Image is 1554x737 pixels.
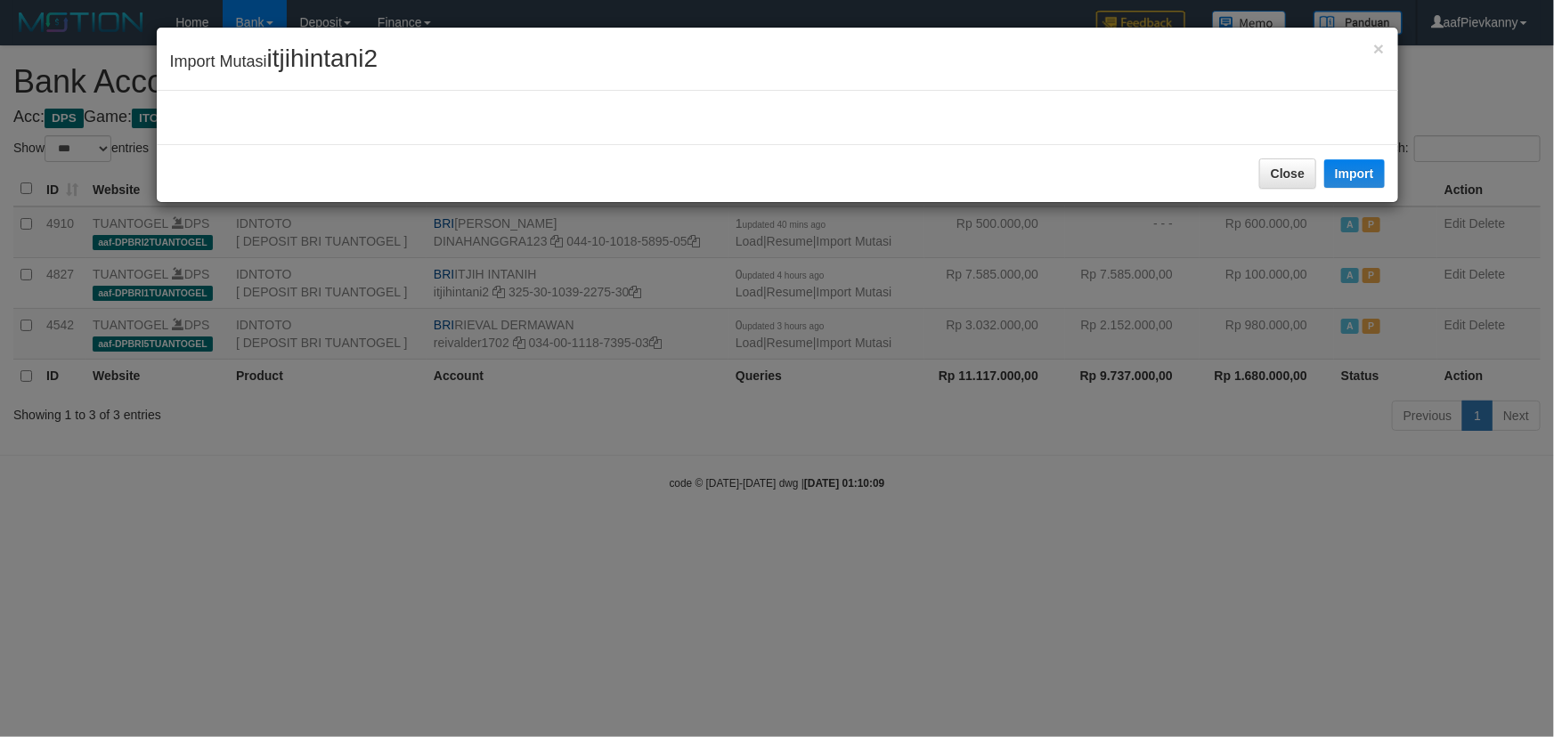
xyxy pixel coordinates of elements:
[267,45,378,72] span: itjihintani2
[1259,158,1316,189] button: Close
[1373,39,1384,58] button: Close
[1373,38,1384,59] span: ×
[1324,159,1385,188] button: Import
[170,53,378,70] span: Import Mutasi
